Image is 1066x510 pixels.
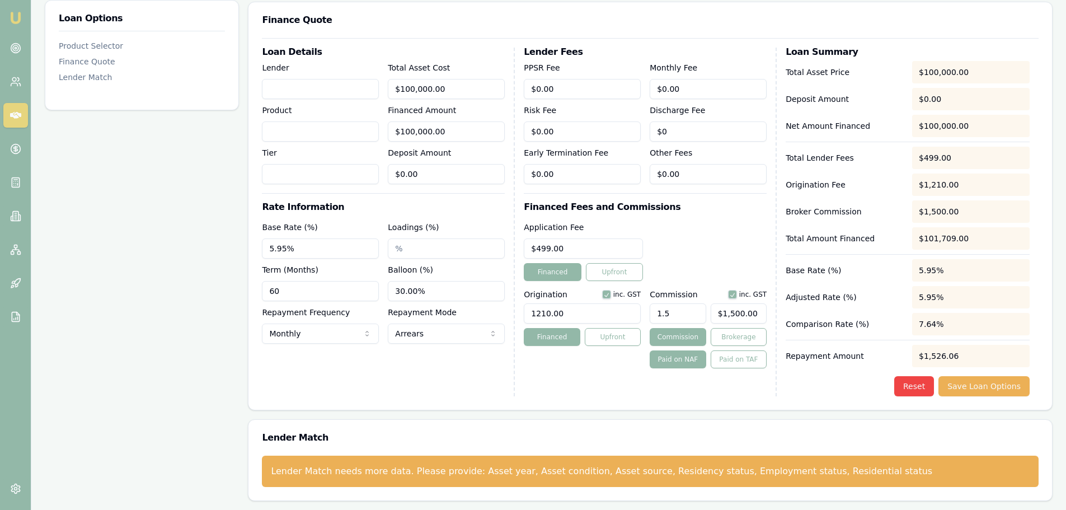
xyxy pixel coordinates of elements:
div: Lender Match [59,72,225,83]
p: Deposit Amount [786,93,903,105]
h3: Financed Fees and Commissions [524,203,767,212]
input: $ [388,121,505,142]
label: Deposit Amount [388,148,451,157]
button: Upfront [586,263,643,281]
input: $ [388,164,505,184]
input: $ [388,79,505,99]
label: Other Fees [650,148,692,157]
button: Paid on TAF [711,350,767,368]
div: Product Selector [59,40,225,52]
h3: Finance Quote [262,16,1039,25]
input: $ [650,121,767,142]
label: PPSR Fee [524,63,560,72]
button: Commission [650,328,706,346]
p: Net Amount Financed [786,120,903,132]
label: Discharge Fee [650,106,705,115]
p: Adjusted Rate (%) [786,292,903,303]
div: inc. GST [602,290,641,299]
p: Total Asset Price [786,67,903,78]
div: Finance Quote [59,56,225,67]
label: Application Fee [524,223,584,232]
div: $1,526.06 [912,345,1030,367]
img: emu-icon-u.png [9,11,22,25]
input: % [388,238,505,259]
label: Tier [262,148,276,157]
div: Lender Match needs more data. Please provide: Asset year, Asset condition, Asset source, Residenc... [271,465,932,478]
div: $100,000.00 [912,61,1030,83]
h3: Lender Match [262,433,1039,442]
label: Lender [262,63,289,72]
label: Repayment Frequency [262,308,350,317]
h3: Lender Fees [524,48,767,57]
button: Reset [894,376,934,396]
p: Broker Commission [786,206,903,217]
div: $101,709.00 [912,227,1030,250]
div: inc. GST [728,290,767,299]
input: $ [650,79,767,99]
label: Balloon (%) [388,265,433,274]
div: $100,000.00 [912,115,1030,137]
div: 5.95% [912,286,1030,308]
p: Repayment Amount [786,350,903,362]
button: Financed [524,328,580,346]
h3: Loan Summary [786,48,1030,57]
div: $0.00 [912,88,1030,110]
label: Risk Fee [524,106,556,115]
label: Monthly Fee [650,63,697,72]
label: Commission [650,291,697,298]
label: Term (Months) [262,265,318,274]
button: Save Loan Options [938,376,1030,396]
p: Total Lender Fees [786,152,903,163]
p: Base Rate (%) [786,265,903,276]
input: $ [524,79,641,99]
h3: Loan Details [262,48,505,57]
p: Comparison Rate (%) [786,319,903,330]
button: Upfront [585,328,641,346]
div: 7.64% [912,313,1030,335]
input: $ [524,164,641,184]
label: Loadings (%) [388,223,439,232]
button: Financed [524,263,581,281]
input: % [262,238,379,259]
div: 5.95% [912,259,1030,282]
input: $ [524,238,643,259]
p: Total Amount Financed [786,233,903,244]
label: Repayment Mode [388,308,457,317]
label: Product [262,106,292,115]
h3: Rate Information [262,203,505,212]
label: Total Asset Cost [388,63,450,72]
div: $1,500.00 [912,200,1030,223]
label: Base Rate (%) [262,223,317,232]
button: Brokerage [711,328,767,346]
div: $499.00 [912,147,1030,169]
input: $ [524,121,641,142]
div: $1,210.00 [912,174,1030,196]
label: Origination [524,291,567,298]
label: Financed Amount [388,106,456,115]
h3: Loan Options [59,14,225,23]
p: Origination Fee [786,179,903,190]
input: % [650,303,706,324]
input: $ [650,164,767,184]
label: Early Termination Fee [524,148,608,157]
input: % [388,281,505,301]
button: Paid on NAF [650,350,706,368]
